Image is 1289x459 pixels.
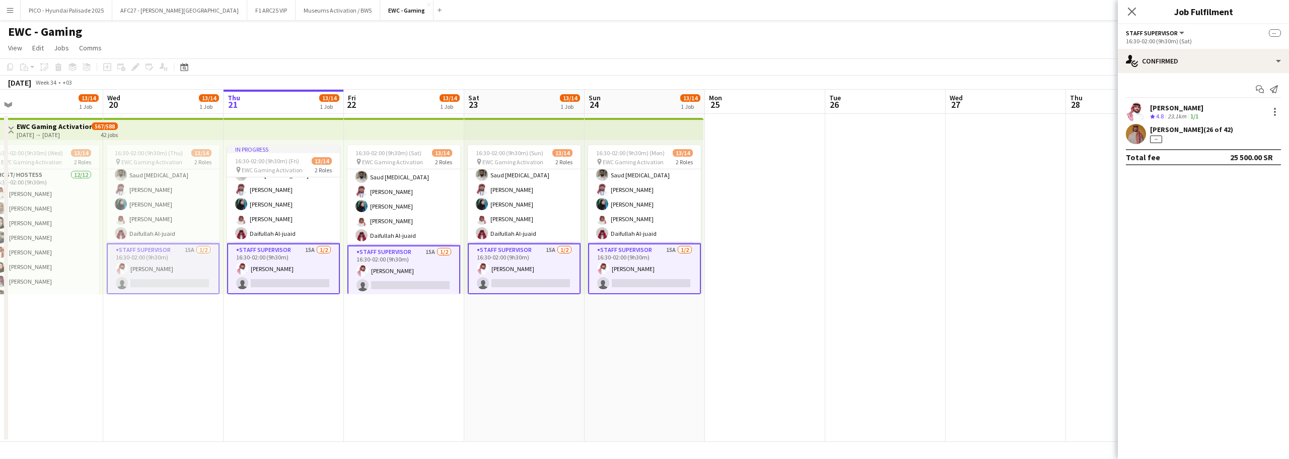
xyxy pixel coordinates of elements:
[828,99,841,110] span: 26
[676,158,693,166] span: 2 Roles
[17,131,92,139] div: [DATE] → [DATE]
[440,94,460,102] span: 13/14
[247,1,296,20] button: F1 ARC25 VIP
[588,243,701,294] app-card-role: Staff Supervisor15A1/216:30-02:00 (9h30m)[PERSON_NAME]
[707,99,722,110] span: 25
[1118,49,1289,73] div: Confirmed
[74,158,91,166] span: 2 Roles
[948,99,963,110] span: 27
[1,158,62,166] span: EWC Gaming Activation
[1230,152,1273,162] div: 25 500.00 SR
[4,41,26,54] a: View
[79,103,98,110] div: 1 Job
[235,157,299,165] span: 16:30-02:00 (9h30m) (Fri)
[296,1,380,20] button: Museums Activation / BWS
[312,157,332,165] span: 13/14
[191,149,211,157] span: 13/14
[1126,29,1186,37] button: Staff Supervisor
[355,149,421,157] span: 16:30-02:00 (9h30m) (Sat)
[315,166,332,174] span: 2 Roles
[227,145,340,153] div: In progress
[1126,29,1178,37] span: Staff Supervisor
[1126,37,1281,45] div: 16:30-02:00 (9h30m) (Sat)
[194,158,211,166] span: 2 Roles
[440,103,459,110] div: 1 Job
[115,149,183,157] span: 16:30-02:00 (9h30m) (Thu)
[320,103,339,110] div: 1 Job
[709,93,722,102] span: Mon
[121,158,182,166] span: EWC Gaming Activation
[680,94,700,102] span: 13/14
[362,158,423,166] span: EWC Gaming Activation
[681,103,700,110] div: 1 Job
[54,43,69,52] span: Jobs
[79,94,99,102] span: 13/14
[62,79,72,86] div: +03
[468,145,581,294] app-job-card: 16:30-02:00 (9h30m) (Sun)13/14 EWC Gaming Activation2 Roles[PERSON_NAME][PERSON_NAME]Saud [MEDICA...
[560,94,580,102] span: 13/14
[588,145,701,294] app-job-card: 16:30-02:00 (9h30m) (Mon)13/14 EWC Gaming Activation2 Roles[PERSON_NAME][PERSON_NAME]Saud [MEDICA...
[596,149,665,157] span: 16:30-02:00 (9h30m) (Mon)
[435,158,452,166] span: 2 Roles
[1166,112,1188,121] div: 23.1km
[71,149,91,157] span: 13/14
[107,93,120,102] span: Wed
[432,149,452,157] span: 13/14
[242,166,303,174] span: EWC Gaming Activation
[101,130,118,139] div: 42 jobs
[228,93,240,102] span: Thu
[8,43,22,52] span: View
[1118,5,1289,18] h3: Job Fulfilment
[199,94,219,102] span: 13/14
[1156,112,1164,120] span: 4.8
[673,149,693,157] span: 13/14
[319,94,339,102] span: 13/14
[552,149,572,157] span: 13/14
[32,43,44,52] span: Edit
[17,122,92,131] h3: EWC Gaming Activation
[347,145,460,294] app-job-card: 16:30-02:00 (9h30m) (Sat)13/14 EWC Gaming Activation2 Roles[PERSON_NAME][PERSON_NAME]Saud [MEDICA...
[199,103,219,110] div: 1 Job
[346,99,356,110] span: 22
[1190,112,1198,120] app-skills-label: 1/1
[555,158,572,166] span: 2 Roles
[482,158,543,166] span: EWC Gaming Activation
[587,99,601,110] span: 24
[476,149,543,157] span: 16:30-02:00 (9h30m) (Sun)
[107,243,220,294] app-card-role: Staff Supervisor15A1/216:30-02:00 (9h30m)[PERSON_NAME]
[50,41,73,54] a: Jobs
[8,24,82,39] h1: EWC - Gaming
[348,93,356,102] span: Fri
[347,245,460,296] app-card-role: Staff Supervisor15A1/216:30-02:00 (9h30m)[PERSON_NAME]
[28,41,48,54] a: Edit
[8,78,31,88] div: [DATE]
[226,99,240,110] span: 21
[380,1,434,20] button: EWC - Gaming
[1126,152,1160,162] div: Total fee
[79,43,102,52] span: Comms
[950,93,963,102] span: Wed
[1070,93,1083,102] span: Thu
[560,103,580,110] div: 1 Job
[589,93,601,102] span: Sun
[107,145,220,294] app-job-card: 16:30-02:00 (9h30m) (Thu)13/14 EWC Gaming Activation2 Roles[PERSON_NAME][PERSON_NAME]Saud [MEDICA...
[829,93,841,102] span: Tue
[1269,29,1281,37] span: --
[112,1,247,20] button: AFC27 - [PERSON_NAME][GEOGRAPHIC_DATA]
[468,93,479,102] span: Sat
[227,145,340,294] app-job-card: In progress16:30-02:00 (9h30m) (Fri)13/14 EWC Gaming Activation2 Roles[PERSON_NAME][PERSON_NAME]S...
[603,158,664,166] span: EWC Gaming Activation
[75,41,106,54] a: Comms
[92,122,118,130] span: 567/588
[106,99,120,110] span: 20
[1068,99,1083,110] span: 28
[1150,125,1233,134] div: [PERSON_NAME] (26 of 42)
[468,243,581,294] app-card-role: Staff Supervisor15A1/216:30-02:00 (9h30m)[PERSON_NAME]
[227,243,340,294] app-card-role: Staff Supervisor15A1/216:30-02:00 (9h30m)[PERSON_NAME]
[21,1,112,20] button: PICO - Hyundai Palisade 2025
